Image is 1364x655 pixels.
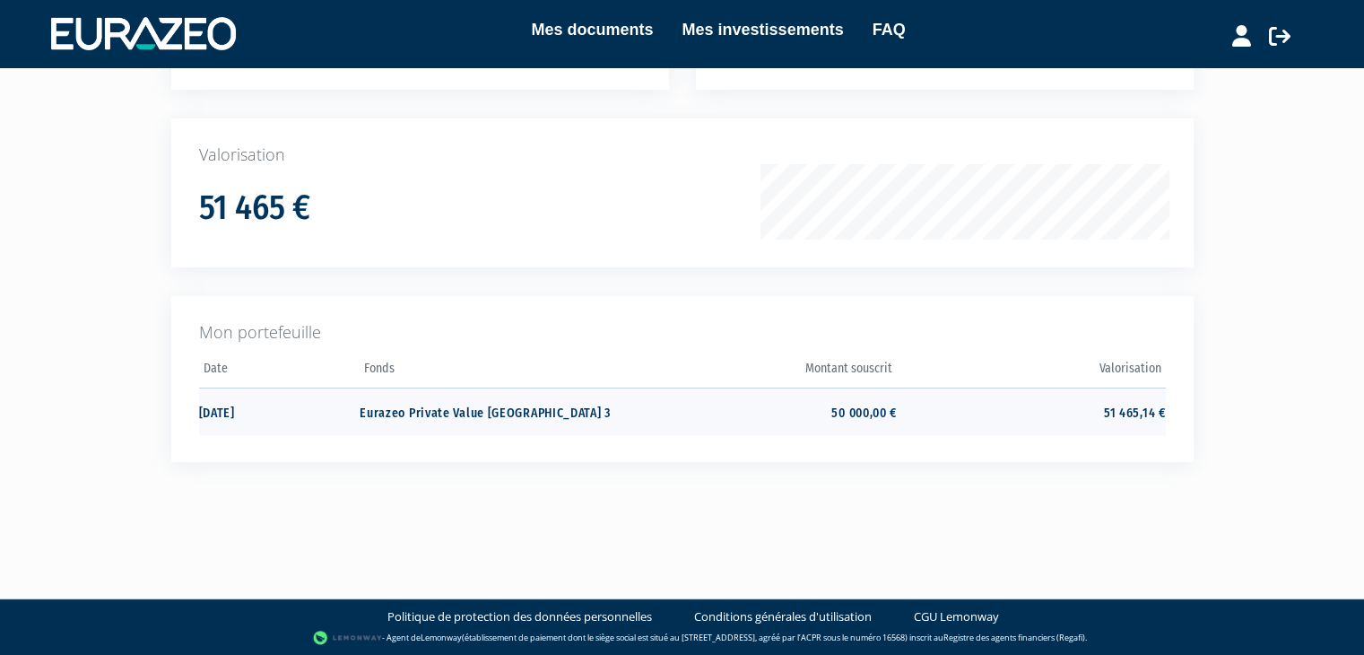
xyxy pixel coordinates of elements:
[313,629,382,647] img: logo-lemonway.png
[682,17,843,42] a: Mes investissements
[897,388,1165,435] td: 51 465,14 €
[360,388,628,435] td: Eurazeo Private Value [GEOGRAPHIC_DATA] 3
[897,355,1165,389] th: Valorisation
[199,189,310,227] h1: 51 465 €
[914,608,999,625] a: CGU Lemonway
[531,17,653,42] a: Mes documents
[360,355,628,389] th: Fonds
[873,17,906,42] a: FAQ
[199,144,1166,167] p: Valorisation
[629,355,897,389] th: Montant souscrit
[199,388,361,435] td: [DATE]
[199,321,1166,345] p: Mon portefeuille
[18,629,1346,647] div: - Agent de (établissement de paiement dont le siège social est situé au [STREET_ADDRESS], agréé p...
[943,631,1085,642] a: Registre des agents financiers (Regafi)
[629,388,897,435] td: 50 000,00 €
[694,608,872,625] a: Conditions générales d'utilisation
[51,17,236,49] img: 1732889491-logotype_eurazeo_blanc_rvb.png
[421,631,462,642] a: Lemonway
[387,608,652,625] a: Politique de protection des données personnelles
[199,355,361,389] th: Date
